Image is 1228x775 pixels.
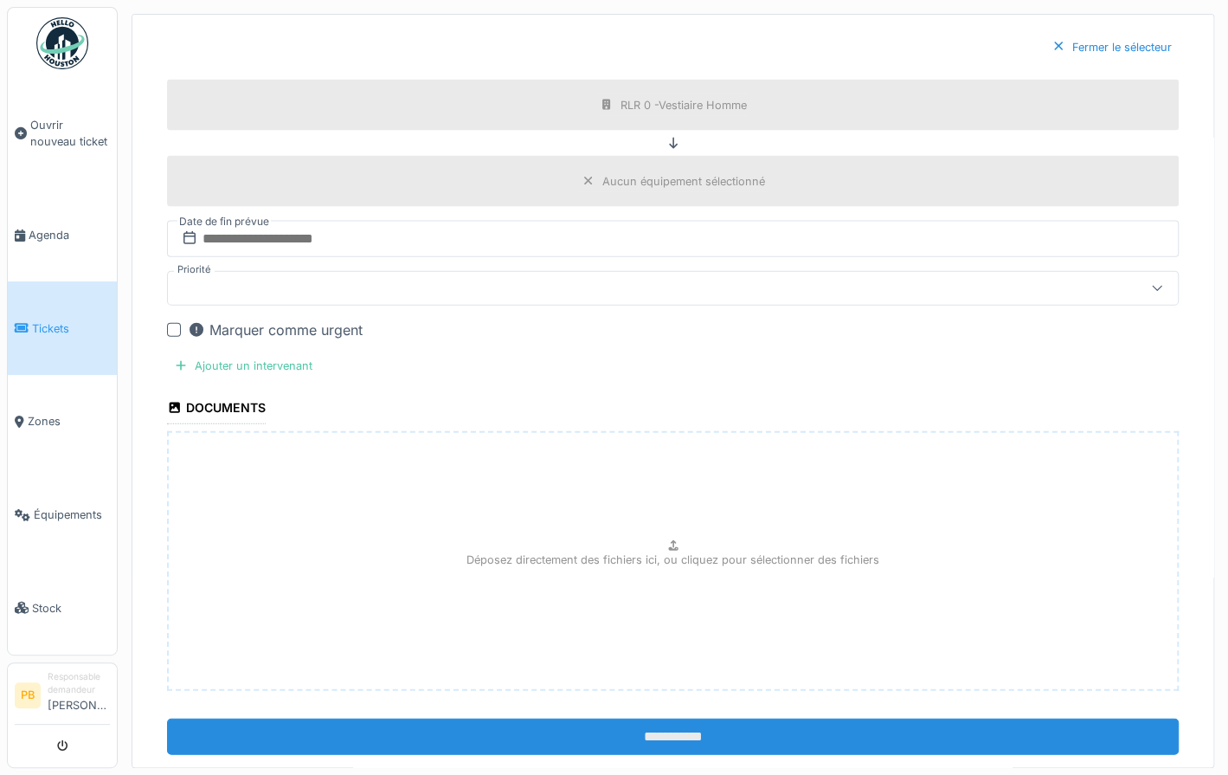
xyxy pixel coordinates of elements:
[602,173,765,190] div: Aucun équipement sélectionné
[48,670,110,697] div: Responsable demandeur
[8,468,117,562] a: Équipements
[15,670,110,725] a: PB Responsable demandeur[PERSON_NAME]
[28,413,110,429] span: Zones
[8,561,117,655] a: Stock
[15,682,41,708] li: PB
[177,212,271,231] label: Date de fin prévue
[34,507,110,523] span: Équipements
[29,227,110,243] span: Agenda
[32,600,110,617] span: Stock
[8,189,117,282] a: Agenda
[167,395,266,424] div: Documents
[620,97,747,113] div: RLR 0 -Vestiaire Homme
[167,354,319,378] div: Ajouter un intervenant
[48,670,110,720] li: [PERSON_NAME]
[1045,36,1179,59] div: Fermer le sélecteur
[30,117,110,150] span: Ouvrir nouveau ticket
[466,552,879,568] p: Déposez directement des fichiers ici, ou cliquez pour sélectionner des fichiers
[8,375,117,468] a: Zones
[36,17,88,69] img: Badge_color-CXgf-gQk.svg
[188,320,363,340] div: Marquer comme urgent
[174,262,215,277] label: Priorité
[8,281,117,375] a: Tickets
[32,320,110,337] span: Tickets
[8,79,117,189] a: Ouvrir nouveau ticket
